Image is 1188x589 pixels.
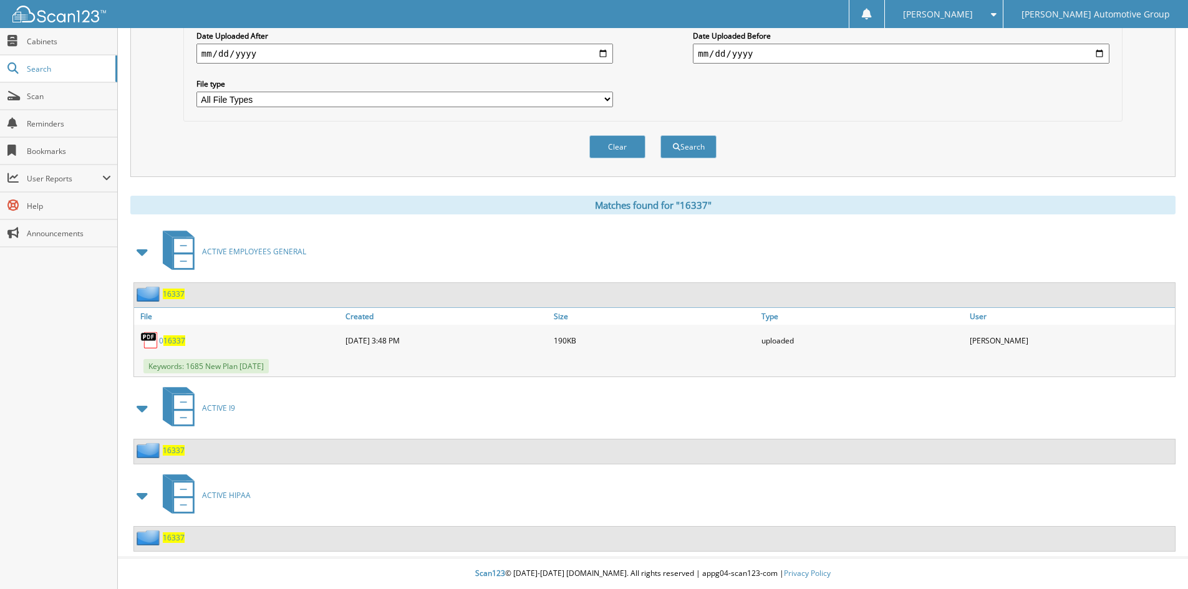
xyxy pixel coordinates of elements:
[967,328,1175,353] div: [PERSON_NAME]
[159,335,185,346] a: 016337
[27,36,111,47] span: Cabinets
[163,445,185,456] a: 16337
[163,289,185,299] a: 16337
[137,443,163,458] img: folder2.png
[118,558,1188,589] div: © [DATE]-[DATE] [DOMAIN_NAME]. All rights reserved | appg04-scan123-com |
[140,331,159,350] img: PDF.png
[27,118,111,129] span: Reminders
[342,308,551,325] a: Created
[27,146,111,156] span: Bookmarks
[475,568,505,578] span: Scan123
[130,196,1176,214] div: Matches found for "16337"
[758,308,967,325] a: Type
[27,228,111,239] span: Announcements
[660,135,717,158] button: Search
[137,530,163,545] img: folder2.png
[758,328,967,353] div: uploaded
[551,308,759,325] a: Size
[137,286,163,302] img: folder2.png
[27,173,102,184] span: User Reports
[202,490,251,500] span: ACTIVE HIPAA
[589,135,645,158] button: Clear
[693,31,1109,41] label: Date Uploaded Before
[163,335,185,346] span: 16337
[155,383,235,433] a: ACTIVE I9
[27,64,109,74] span: Search
[27,201,111,211] span: Help
[1021,11,1170,18] span: [PERSON_NAME] Automotive Group
[967,308,1175,325] a: User
[163,532,185,543] a: 16337
[134,308,342,325] a: File
[155,471,251,520] a: ACTIVE HIPAA
[196,79,613,89] label: File type
[202,403,235,413] span: ACTIVE I9
[143,359,269,373] span: Keywords: 1685 New Plan [DATE]
[693,44,1109,64] input: end
[196,44,613,64] input: start
[202,246,306,257] span: ACTIVE EMPLOYEES GENERAL
[27,91,111,102] span: Scan
[1126,529,1188,589] iframe: Chat Widget
[784,568,831,578] a: Privacy Policy
[196,31,613,41] label: Date Uploaded After
[12,6,106,22] img: scan123-logo-white.svg
[551,328,759,353] div: 190KB
[155,227,306,276] a: ACTIVE EMPLOYEES GENERAL
[903,11,973,18] span: [PERSON_NAME]
[342,328,551,353] div: [DATE] 3:48 PM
